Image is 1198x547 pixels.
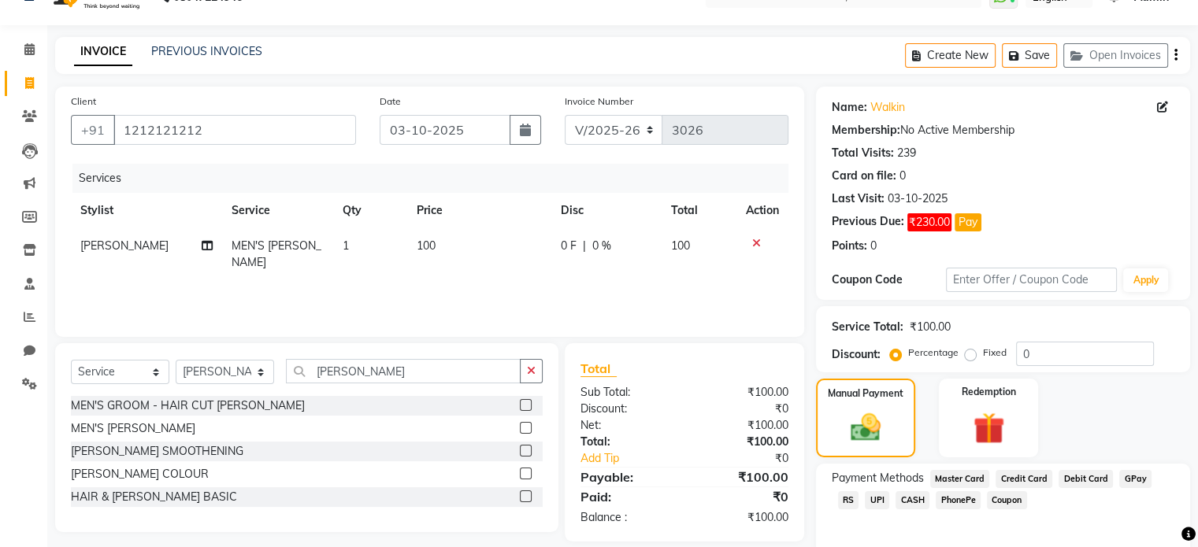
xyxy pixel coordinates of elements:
[832,470,924,486] span: Payment Methods
[832,272,946,288] div: Coupon Code
[832,319,903,335] div: Service Total:
[946,268,1118,292] input: Enter Offer / Coupon Code
[71,489,237,505] div: HAIR & [PERSON_NAME] BASIC
[703,450,799,467] div: ₹0
[71,466,209,482] div: [PERSON_NAME] COLOUR
[71,115,115,145] button: +91
[380,94,401,109] label: Date
[569,434,684,450] div: Total:
[71,193,222,228] th: Stylist
[1059,470,1113,488] span: Debit Card
[910,319,951,335] div: ₹100.00
[1123,268,1168,292] button: Apply
[286,359,521,383] input: Search or Scan
[832,122,900,139] div: Membership:
[841,410,890,445] img: _cash.svg
[832,168,896,184] div: Card on file:
[72,164,800,193] div: Services
[74,38,132,66] a: INVOICE
[684,384,800,401] div: ₹100.00
[684,509,800,526] div: ₹100.00
[592,238,611,254] span: 0 %
[684,417,800,434] div: ₹100.00
[684,468,800,486] div: ₹100.00
[870,99,905,116] a: Walkin
[996,470,1052,488] span: Credit Card
[569,401,684,417] div: Discount:
[897,145,916,161] div: 239
[113,115,356,145] input: Search by Name/Mobile/Email/Code
[907,213,951,231] span: ₹230.00
[936,491,981,509] span: PhonePe
[930,470,990,488] span: Master Card
[232,238,321,269] span: MEN'S [PERSON_NAME]
[955,213,981,231] button: Pay
[561,238,577,254] span: 0 F
[1002,43,1057,68] button: Save
[569,450,703,467] a: Add Tip
[580,360,617,377] span: Total
[888,190,948,207] div: 03-10-2025
[1063,43,1168,68] button: Open Invoices
[908,346,959,360] label: Percentage
[569,417,684,434] div: Net:
[333,193,407,228] th: Qty
[684,401,800,417] div: ₹0
[684,434,800,450] div: ₹100.00
[671,238,690,253] span: 100
[565,94,633,109] label: Invoice Number
[569,509,684,526] div: Balance :
[896,491,929,509] span: CASH
[828,386,903,401] label: Manual Payment
[832,346,881,363] div: Discount:
[963,408,1014,448] img: _gift.svg
[962,385,1016,399] label: Redemption
[569,384,684,401] div: Sub Total:
[151,44,262,58] a: PREVIOUS INVOICES
[569,468,684,486] div: Payable:
[222,193,333,228] th: Service
[80,238,169,253] span: [PERSON_NAME]
[569,487,684,506] div: Paid:
[983,346,1007,360] label: Fixed
[343,238,349,253] span: 1
[899,168,906,184] div: 0
[684,487,800,506] div: ₹0
[662,193,736,228] th: Total
[832,122,1174,139] div: No Active Membership
[71,443,243,460] div: [PERSON_NAME] SMOOTHENING
[71,420,195,437] div: MEN'S [PERSON_NAME]
[832,145,894,161] div: Total Visits:
[1119,470,1152,488] span: GPay
[832,213,904,231] div: Previous Due:
[407,193,551,228] th: Price
[832,238,867,254] div: Points:
[838,491,859,509] span: RS
[583,238,586,254] span: |
[551,193,662,228] th: Disc
[832,190,885,207] div: Last Visit:
[71,397,305,414] div: MEN'S GROOM - HAIR CUT [PERSON_NAME]
[736,193,788,228] th: Action
[832,99,867,116] div: Name:
[870,238,877,254] div: 0
[987,491,1027,509] span: Coupon
[71,94,96,109] label: Client
[865,491,889,509] span: UPI
[417,238,436,253] span: 100
[905,43,996,68] button: Create New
